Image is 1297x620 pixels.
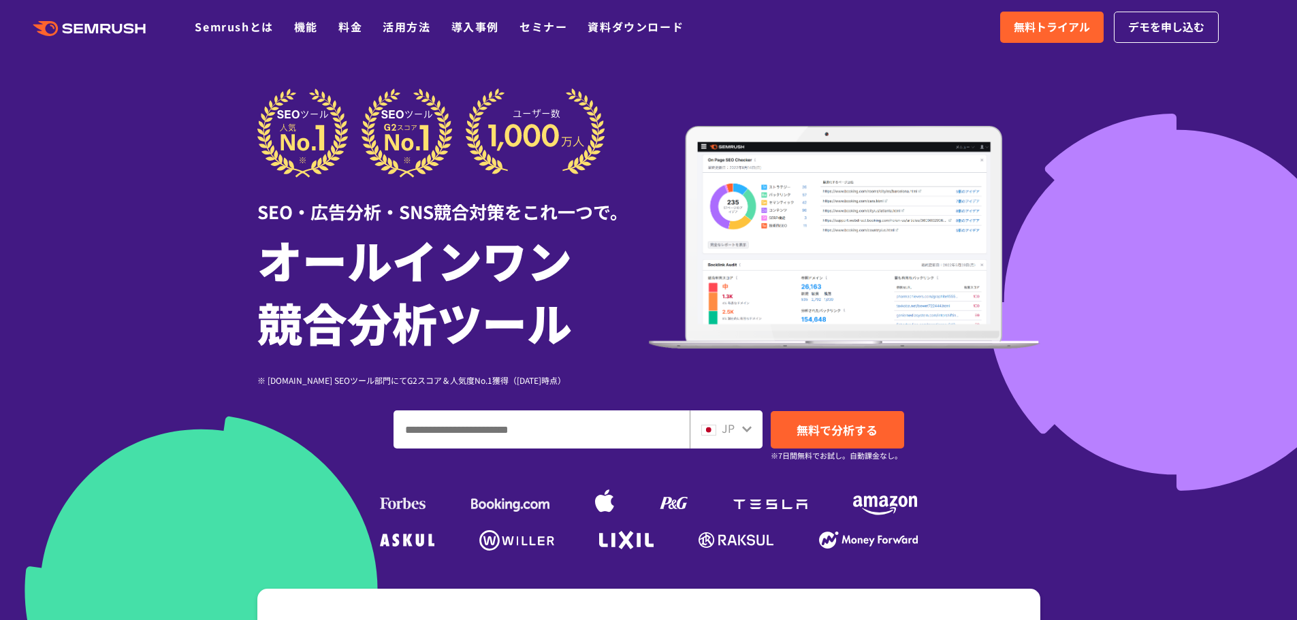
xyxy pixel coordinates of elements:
span: 無料トライアル [1014,18,1090,36]
a: セミナー [519,18,567,35]
a: 資料ダウンロード [588,18,684,35]
span: デモを申し込む [1128,18,1204,36]
span: JP [722,420,735,436]
a: Semrushとは [195,18,273,35]
input: ドメイン、キーワードまたはURLを入力してください [394,411,689,448]
div: ※ [DOMAIN_NAME] SEOツール部門にてG2スコア＆人気度No.1獲得（[DATE]時点） [257,374,649,387]
div: SEO・広告分析・SNS競合対策をこれ一つで。 [257,178,649,225]
a: 機能 [294,18,318,35]
a: 料金 [338,18,362,35]
a: 活用方法 [383,18,430,35]
span: 無料で分析する [797,421,878,438]
small: ※7日間無料でお試し。自動課金なし。 [771,449,902,462]
a: デモを申し込む [1114,12,1219,43]
a: 無料で分析する [771,411,904,448]
h1: オールインワン 競合分析ツール [257,228,649,353]
a: 無料トライアル [1000,12,1104,43]
a: 導入事例 [451,18,499,35]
